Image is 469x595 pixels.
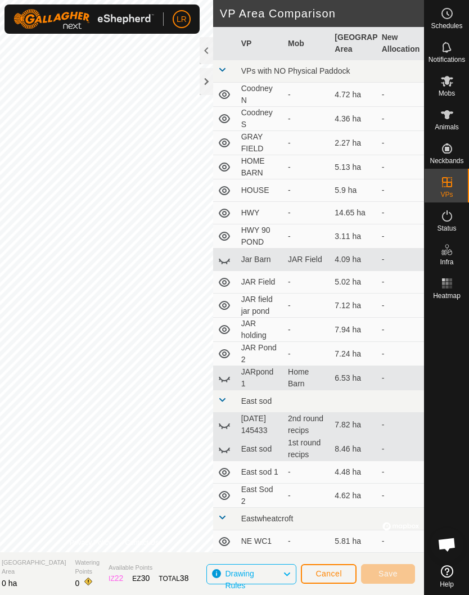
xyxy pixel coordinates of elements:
div: - [288,535,326,547]
a: Contact Us [125,538,159,548]
td: JARpond 1 [237,366,283,390]
td: - [377,437,424,461]
span: 38 [180,574,189,583]
span: Animals [435,124,459,130]
th: [GEOGRAPHIC_DATA] Area [330,27,377,60]
span: VPs [440,191,453,198]
td: - [377,249,424,271]
div: EZ [132,573,150,584]
span: Schedules [431,22,462,29]
td: - [377,179,424,202]
span: Neckbands [430,157,463,164]
td: - [377,202,424,224]
td: - [377,553,424,575]
button: Cancel [301,564,357,584]
div: - [288,184,326,196]
td: JAR holding [237,318,283,342]
td: 6.49 ha [330,553,377,575]
th: New Allocation [377,27,424,60]
img: Gallagher Logo [13,9,154,29]
button: Save [361,564,415,584]
span: 0 [75,579,80,588]
td: 2.27 ha [330,131,377,155]
span: Notifications [429,56,465,63]
td: - [377,484,424,508]
td: - [377,271,424,294]
td: 4.72 ha [330,83,377,107]
td: East sod [237,437,283,461]
a: Privacy Policy [70,538,112,548]
td: - [377,107,424,131]
div: - [288,348,326,360]
td: - [377,342,424,366]
div: - [288,276,326,288]
td: HWY [237,202,283,224]
td: 3.11 ha [330,224,377,249]
div: - [288,490,326,502]
td: - [377,294,424,318]
div: - [288,231,326,242]
td: 7.94 ha [330,318,377,342]
td: HWY 90 POND [237,224,283,249]
td: Coodney N [237,83,283,107]
td: - [377,318,424,342]
th: VP [237,27,283,60]
td: 8.46 ha [330,437,377,461]
td: 4.62 ha [330,484,377,508]
td: - [377,461,424,484]
div: TOTAL [159,573,188,584]
td: - [377,155,424,179]
h2: VP Area Comparison [220,7,424,20]
div: - [288,113,326,125]
div: - [288,161,326,173]
span: Eastwheatcroft [241,514,294,523]
div: 1st round recips [288,437,326,461]
td: GRAY FIELD [237,131,283,155]
div: Home Barn [288,366,326,390]
div: JAR Field [288,254,326,265]
td: 14.65 ha [330,202,377,224]
td: NE WC1 [237,530,283,553]
td: JAR Pond 2 [237,342,283,366]
td: Coodney S [237,107,283,131]
span: Drawing Rules [225,569,254,590]
span: Infra [440,259,453,265]
div: - [288,300,326,312]
div: Open chat [430,528,464,561]
a: Help [425,561,469,592]
span: Heatmap [433,292,461,299]
td: - [377,131,424,155]
span: 0 ha [2,579,17,588]
td: 4.09 ha [330,249,377,271]
span: Watering Points [75,558,100,576]
span: [GEOGRAPHIC_DATA] Area [2,558,66,576]
div: IZ [109,573,123,584]
td: - [377,83,424,107]
td: 7.12 ha [330,294,377,318]
td: 6.53 ha [330,366,377,390]
span: LR [177,13,187,25]
td: Jar Barn [237,249,283,271]
div: - [288,207,326,219]
td: - [377,224,424,249]
td: JAR field jar pond [237,294,283,318]
div: - [288,137,326,149]
th: Mob [283,27,330,60]
td: - [377,530,424,553]
td: - [377,366,424,390]
td: East Sod 2 [237,484,283,508]
span: East sod [241,396,272,405]
span: VPs with NO Physical Paddock [241,66,350,75]
td: 5.81 ha [330,530,377,553]
span: 22 [115,574,124,583]
td: NE WC2 [237,553,283,575]
td: - [377,413,424,437]
td: HOUSE [237,179,283,202]
span: Save [378,569,398,578]
span: Cancel [315,569,342,578]
td: HOME BARN [237,155,283,179]
td: 7.82 ha [330,413,377,437]
td: East sod 1 [237,461,283,484]
td: 4.48 ha [330,461,377,484]
td: 5.02 ha [330,271,377,294]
